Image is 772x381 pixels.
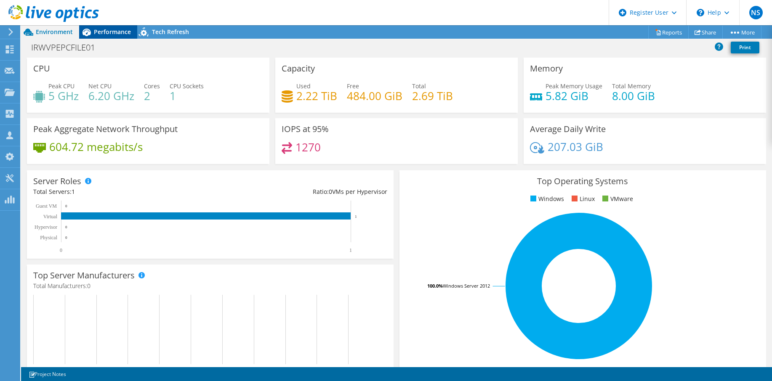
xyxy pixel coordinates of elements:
[697,9,704,16] svg: \n
[688,26,723,39] a: Share
[210,187,387,196] div: Ratio: VMs per Hypervisor
[722,26,761,39] a: More
[72,188,75,196] span: 1
[35,224,57,230] text: Hypervisor
[600,194,633,204] li: VMware
[347,82,359,90] span: Free
[329,188,332,196] span: 0
[33,271,135,280] h3: Top Server Manufacturers
[36,28,73,36] span: Environment
[33,281,387,291] h4: Total Manufacturers:
[170,82,204,90] span: CPU Sockets
[282,124,329,134] h3: IOPS at 95%
[43,214,58,220] text: Virtual
[33,187,210,196] div: Total Servers:
[40,235,57,241] text: Physical
[88,82,112,90] span: Net CPU
[731,42,759,53] a: Print
[528,194,564,204] li: Windows
[347,91,402,101] h4: 484.00 GiB
[530,64,563,73] h3: Memory
[88,91,134,101] h4: 6.20 GHz
[36,203,57,209] text: Guest VM
[530,124,606,134] h3: Average Daily Write
[48,91,79,101] h4: 5 GHz
[282,64,315,73] h3: Capacity
[152,28,189,36] span: Tech Refresh
[427,283,443,289] tspan: 100.0%
[612,82,651,90] span: Total Memory
[412,82,426,90] span: Total
[349,247,352,253] text: 1
[49,142,143,151] h4: 604.72 megabits/s
[48,82,75,90] span: Peak CPU
[60,247,62,253] text: 0
[296,91,337,101] h4: 2.22 TiB
[23,369,72,379] a: Project Notes
[94,28,131,36] span: Performance
[296,82,311,90] span: Used
[65,235,67,240] text: 0
[570,194,595,204] li: Linux
[406,177,760,186] h3: Top Operating Systems
[546,82,602,90] span: Peak Memory Usage
[412,91,453,101] h4: 2.69 TiB
[443,283,490,289] tspan: Windows Server 2012
[295,143,321,152] h4: 1270
[33,124,178,134] h3: Peak Aggregate Network Throughput
[65,204,67,208] text: 0
[648,26,689,39] a: Reports
[144,82,160,90] span: Cores
[33,64,50,73] h3: CPU
[65,225,67,229] text: 0
[355,214,357,219] text: 1
[33,177,81,186] h3: Server Roles
[612,91,655,101] h4: 8.00 GiB
[749,6,763,19] span: NS
[170,91,204,101] h4: 1
[144,91,160,101] h4: 2
[87,282,91,290] span: 0
[546,91,602,101] h4: 5.82 GiB
[548,142,603,151] h4: 207.03 GiB
[27,43,108,52] h1: IRWVPEPCFILE01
